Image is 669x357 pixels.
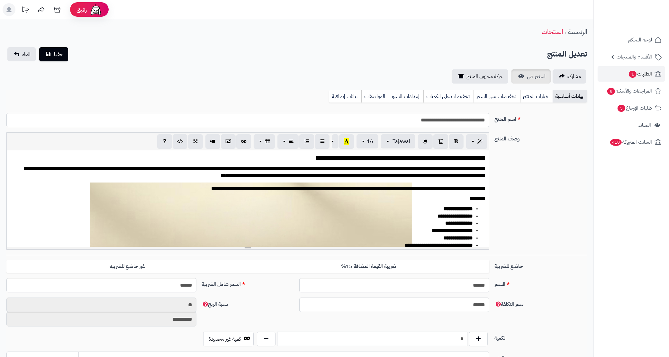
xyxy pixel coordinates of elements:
[598,32,665,48] a: لوحة التحكم
[6,260,248,273] label: غير خاضع للضريبه
[527,73,546,80] span: استعراض
[618,105,625,112] span: 5
[511,69,551,84] a: استعراض
[598,66,665,82] a: الطلبات1
[598,83,665,99] a: المراجعات والأسئلة8
[492,278,590,288] label: السعر
[617,52,652,61] span: الأقسام والمنتجات
[389,90,423,103] a: إعدادات السيو
[607,86,652,95] span: المراجعات والأسئلة
[361,90,389,103] a: المواصفات
[452,69,508,84] a: حركة مخزون المنتج
[567,73,581,80] span: مشاركه
[638,120,651,129] span: العملاء
[423,90,474,103] a: تخفيضات على الكميات
[381,134,415,148] button: Tajawal
[7,47,36,61] a: الغاء
[199,278,297,288] label: السعر شامل الضريبة
[494,300,523,308] span: سعر التكلفة
[248,260,489,273] label: ضريبة القيمة المضافة 15%
[568,27,587,37] a: الرئيسية
[628,35,652,44] span: لوحة التحكم
[367,138,373,145] span: 16
[617,103,652,112] span: طلبات الإرجاع
[77,6,87,13] span: رفيق
[492,260,590,270] label: خاضع للضريبة
[202,300,228,308] span: نسبة الربح
[520,90,553,103] a: خيارات المنتج
[393,138,410,145] span: Tajawal
[357,134,378,148] button: 16
[598,134,665,150] a: السلات المتروكة410
[598,117,665,133] a: العملاء
[329,90,361,103] a: بيانات إضافية
[629,71,637,78] span: 1
[492,332,590,342] label: الكمية
[89,3,102,16] img: ai-face.png
[610,138,652,147] span: السلات المتروكة
[53,50,63,58] span: حفظ
[492,132,590,143] label: وصف المنتج
[17,3,33,18] a: تحديثات المنصة
[547,48,587,61] h2: تعديل المنتج
[610,139,622,146] span: 410
[542,27,563,37] a: المنتجات
[22,50,31,58] span: الغاء
[466,73,503,80] span: حركة مخزون المنتج
[474,90,520,103] a: تخفيضات على السعر
[628,69,652,78] span: الطلبات
[625,17,663,31] img: logo-2.png
[553,69,586,84] a: مشاركه
[39,47,68,61] button: حفظ
[553,90,587,103] a: بيانات أساسية
[598,100,665,116] a: طلبات الإرجاع5
[607,88,615,95] span: 8
[492,113,590,123] label: اسم المنتج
